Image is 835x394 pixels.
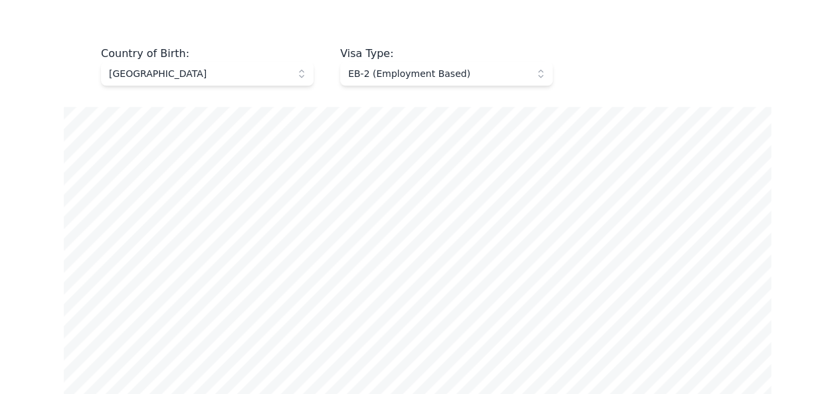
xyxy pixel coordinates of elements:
[101,62,314,86] button: [GEOGRAPHIC_DATA]
[101,46,314,62] div: Country of Birth :
[109,67,287,80] span: [GEOGRAPHIC_DATA]
[348,67,526,80] span: EB-2 (Employment Based)
[340,46,553,62] div: Visa Type :
[340,62,553,86] button: EB-2 (Employment Based)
